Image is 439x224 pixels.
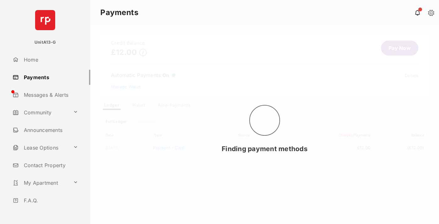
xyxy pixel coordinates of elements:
a: Contact Property [10,158,90,173]
p: UnitA13-G [34,39,56,46]
a: Messages & Alerts [10,87,90,102]
a: Home [10,52,90,67]
span: Finding payment methods [222,145,308,153]
a: My Apartment [10,175,71,190]
a: F.A.Q. [10,193,90,208]
a: Community [10,105,71,120]
strong: Payments [100,9,138,16]
a: Payments [10,70,90,85]
a: Announcements [10,123,90,138]
img: svg+xml;base64,PHN2ZyB4bWxucz0iaHR0cDovL3d3dy53My5vcmcvMjAwMC9zdmciIHdpZHRoPSI2NCIgaGVpZ2h0PSI2NC... [35,10,55,30]
a: Lease Options [10,140,71,155]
